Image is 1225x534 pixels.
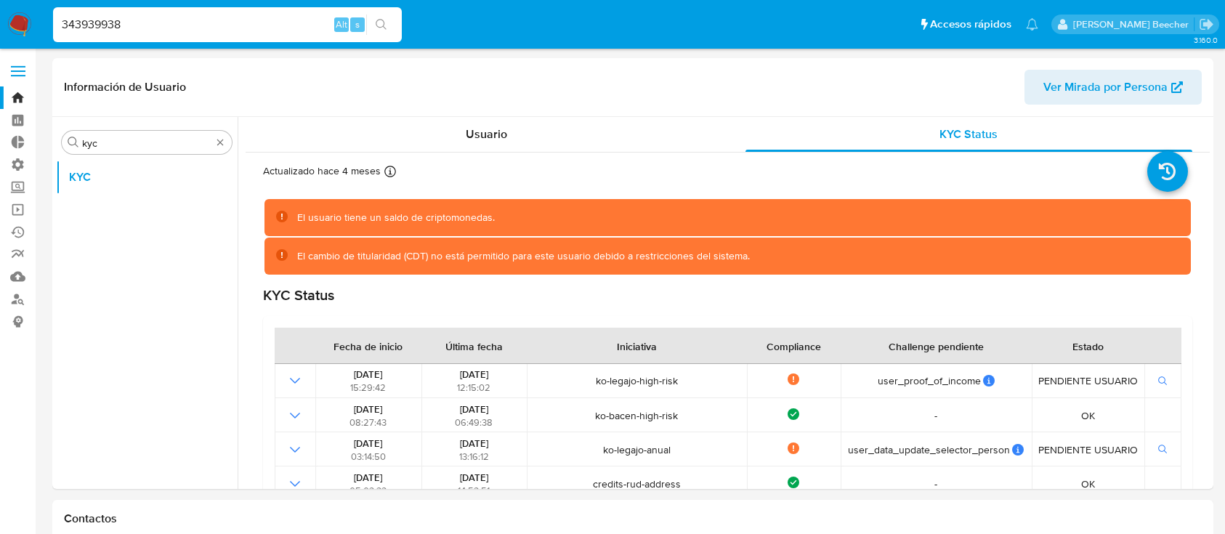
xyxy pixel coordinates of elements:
[336,17,347,31] span: Alt
[1073,17,1194,31] p: camila.tresguerres@mercadolibre.com
[1024,70,1202,105] button: Ver Mirada por Persona
[930,17,1011,32] span: Accesos rápidos
[64,511,1202,526] h1: Contactos
[1199,17,1214,32] a: Salir
[939,126,998,142] span: KYC Status
[64,80,186,94] h1: Información de Usuario
[1026,18,1038,31] a: Notificaciones
[263,164,381,178] p: Actualizado hace 4 meses
[1043,70,1168,105] span: Ver Mirada por Persona
[56,160,238,195] button: KYC
[366,15,396,35] button: search-icon
[53,15,402,34] input: Buscar usuario o caso...
[214,137,226,148] button: Borrar
[355,17,360,31] span: s
[82,137,211,150] input: Buscar
[68,137,79,148] button: Buscar
[466,126,507,142] span: Usuario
